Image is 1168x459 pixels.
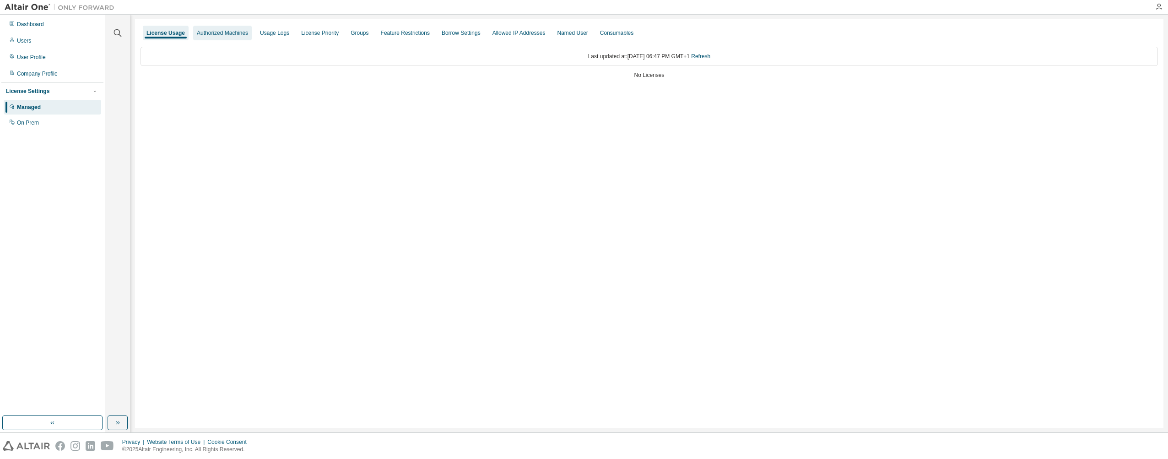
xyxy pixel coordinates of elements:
[122,438,147,446] div: Privacy
[55,441,65,451] img: facebook.svg
[122,446,252,454] p: © 2025 Altair Engineering, Inc. All Rights Reserved.
[351,29,368,37] div: Groups
[141,47,1158,66] div: Last updated at: [DATE] 06:47 PM GMT+1
[17,37,31,44] div: Users
[17,104,41,111] div: Managed
[146,29,185,37] div: License Usage
[492,29,546,37] div: Allowed IP Addresses
[6,87,49,95] div: License Settings
[5,3,119,12] img: Altair One
[442,29,481,37] div: Borrow Settings
[17,119,39,126] div: On Prem
[17,21,44,28] div: Dashboard
[17,70,58,77] div: Company Profile
[101,441,114,451] img: youtube.svg
[600,29,633,37] div: Consumables
[17,54,46,61] div: User Profile
[86,441,95,451] img: linkedin.svg
[301,29,339,37] div: License Priority
[260,29,289,37] div: Usage Logs
[691,53,710,60] a: Refresh
[3,441,50,451] img: altair_logo.svg
[207,438,252,446] div: Cookie Consent
[147,438,207,446] div: Website Terms of Use
[381,29,430,37] div: Feature Restrictions
[70,441,80,451] img: instagram.svg
[197,29,248,37] div: Authorized Machines
[557,29,588,37] div: Named User
[141,71,1158,79] div: No Licenses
